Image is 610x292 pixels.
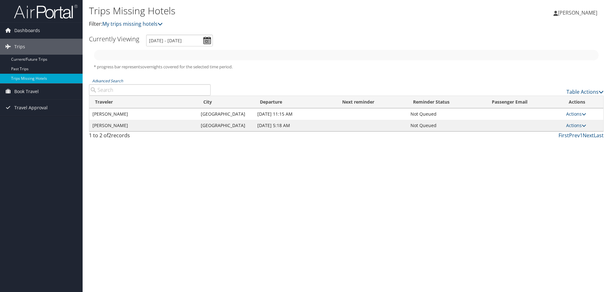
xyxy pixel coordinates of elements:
a: Next [583,132,594,139]
span: Dashboards [14,23,40,38]
input: [DATE] - [DATE] [146,35,213,46]
div: 1 to 2 of records [89,132,211,142]
td: Not Queued [407,120,486,131]
h5: * progress bar represents overnights covered for the selected time period. [94,64,599,70]
span: Trips [14,39,25,55]
a: Actions [566,122,586,128]
span: [PERSON_NAME] [558,9,597,16]
a: My trips missing hotels [102,20,163,27]
img: airportal-logo.png [14,4,78,19]
td: [GEOGRAPHIC_DATA] [198,108,254,120]
a: 1 [580,132,583,139]
th: Actions [563,96,603,108]
h1: Trips Missing Hotels [89,4,432,17]
a: Last [594,132,604,139]
th: Traveler: activate to sort column ascending [89,96,198,108]
th: Passenger Email: activate to sort column ascending [486,96,563,108]
th: Next reminder [336,96,407,108]
span: Book Travel [14,84,39,99]
span: Travel Approval [14,100,48,116]
td: [GEOGRAPHIC_DATA] [198,120,254,131]
a: Actions [566,111,586,117]
td: [PERSON_NAME] [89,108,198,120]
p: Filter: [89,20,432,28]
span: 2 [108,132,111,139]
th: Reminder Status [407,96,486,108]
a: Advanced Search [92,78,123,84]
th: City: activate to sort column ascending [198,96,254,108]
a: [PERSON_NAME] [553,3,604,22]
h3: Currently Viewing [89,35,139,43]
td: [PERSON_NAME] [89,120,198,131]
td: [DATE] 5:18 AM [254,120,336,131]
th: Departure: activate to sort column descending [254,96,336,108]
td: [DATE] 11:15 AM [254,108,336,120]
td: Not Queued [407,108,486,120]
a: Table Actions [566,88,604,95]
a: First [559,132,569,139]
a: Prev [569,132,580,139]
input: Advanced Search [89,84,211,96]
